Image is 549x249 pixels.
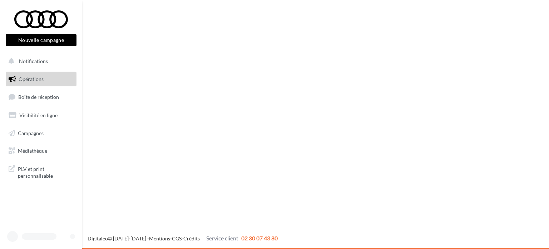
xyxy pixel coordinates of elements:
[19,58,48,64] span: Notifications
[19,76,44,82] span: Opérations
[4,126,78,141] a: Campagnes
[172,235,182,241] a: CGS
[6,34,76,46] button: Nouvelle campagne
[4,54,75,69] button: Notifications
[4,143,78,158] a: Médiathèque
[4,72,78,87] a: Opérations
[18,148,47,154] span: Médiathèque
[149,235,170,241] a: Mentions
[183,235,200,241] a: Crédits
[4,161,78,182] a: PLV et print personnalisable
[18,94,59,100] span: Boîte de réception
[4,89,78,105] a: Boîte de réception
[88,235,108,241] a: Digitaleo
[88,235,278,241] span: © [DATE]-[DATE] - - -
[206,235,238,241] span: Service client
[4,108,78,123] a: Visibilité en ligne
[19,112,58,118] span: Visibilité en ligne
[18,164,74,179] span: PLV et print personnalisable
[18,130,44,136] span: Campagnes
[241,235,278,241] span: 02 30 07 43 80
